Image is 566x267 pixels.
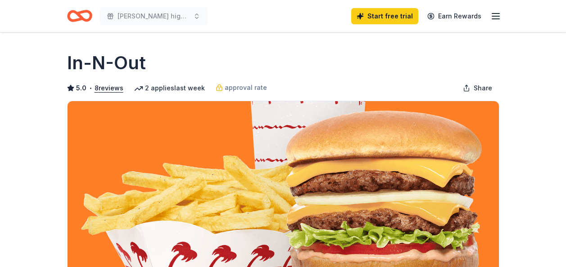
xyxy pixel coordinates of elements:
[216,82,267,93] a: approval rate
[67,50,146,76] h1: In-N-Out
[95,83,123,93] button: 8reviews
[422,8,487,24] a: Earn Rewards
[67,5,92,27] a: Home
[100,7,208,25] button: [PERSON_NAME] high cheerleading Bows & Pins fundraiser
[89,85,92,92] span: •
[76,83,86,93] span: 5.0
[118,11,190,22] span: [PERSON_NAME] high cheerleading Bows & Pins fundraiser
[474,83,492,93] span: Share
[351,8,418,24] a: Start free trial
[456,79,499,97] button: Share
[134,83,205,93] div: 2 applies last week
[225,82,267,93] span: approval rate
